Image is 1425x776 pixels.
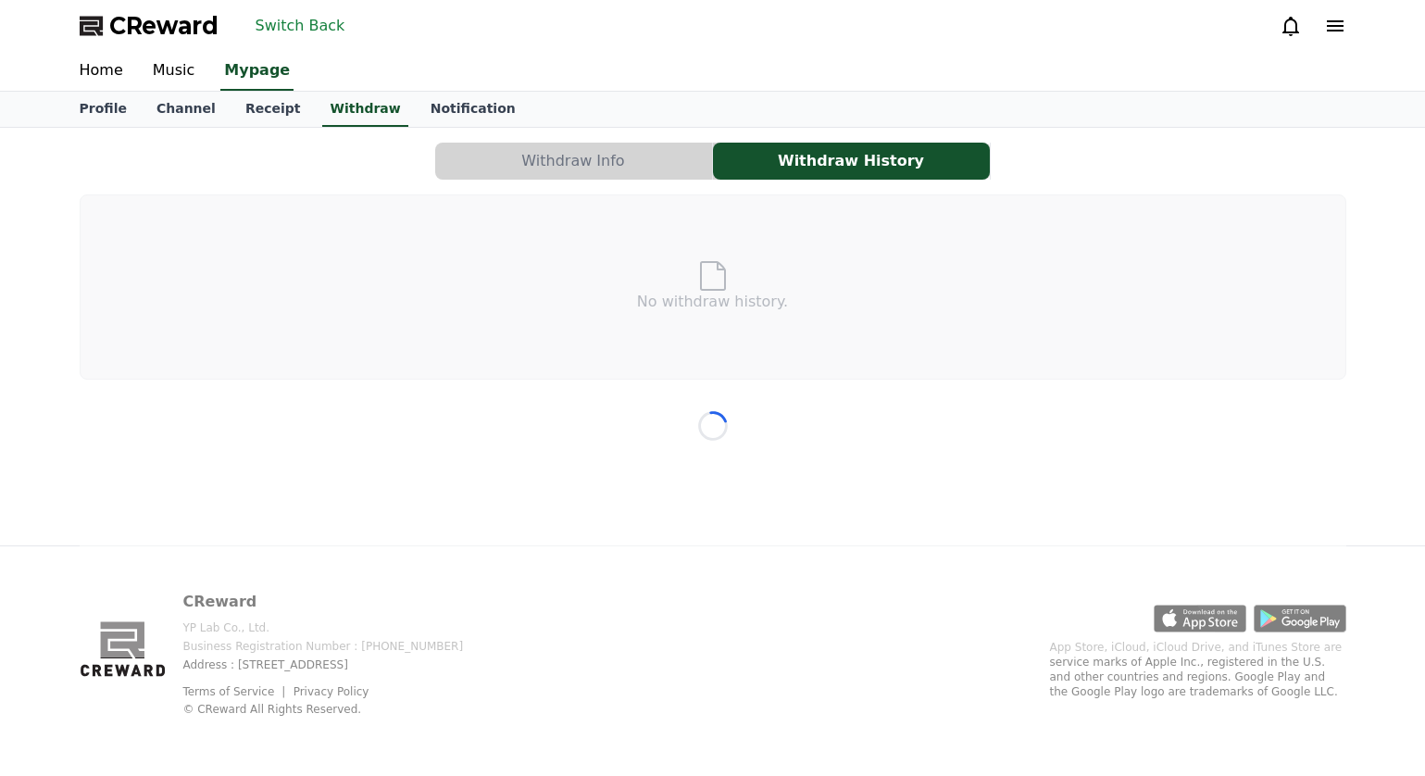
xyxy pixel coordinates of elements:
[1050,640,1346,699] p: App Store, iCloud, iCloud Drive, and iTunes Store are service marks of Apple Inc., registered in ...
[109,11,219,41] span: CReward
[294,685,369,698] a: Privacy Policy
[435,143,713,180] a: Withdraw Info
[416,92,531,127] a: Notification
[322,92,407,127] a: Withdraw
[248,11,353,41] button: Switch Back
[182,702,493,717] p: © CReward All Rights Reserved.
[65,92,142,127] a: Profile
[65,52,138,91] a: Home
[713,143,991,180] a: Withdraw History
[220,52,294,91] a: Mypage
[138,52,210,91] a: Music
[182,657,493,672] p: Address : [STREET_ADDRESS]
[182,685,288,698] a: Terms of Service
[231,92,316,127] a: Receipt
[142,92,231,127] a: Channel
[713,143,990,180] button: Withdraw History
[435,143,712,180] button: Withdraw Info
[80,11,219,41] a: CReward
